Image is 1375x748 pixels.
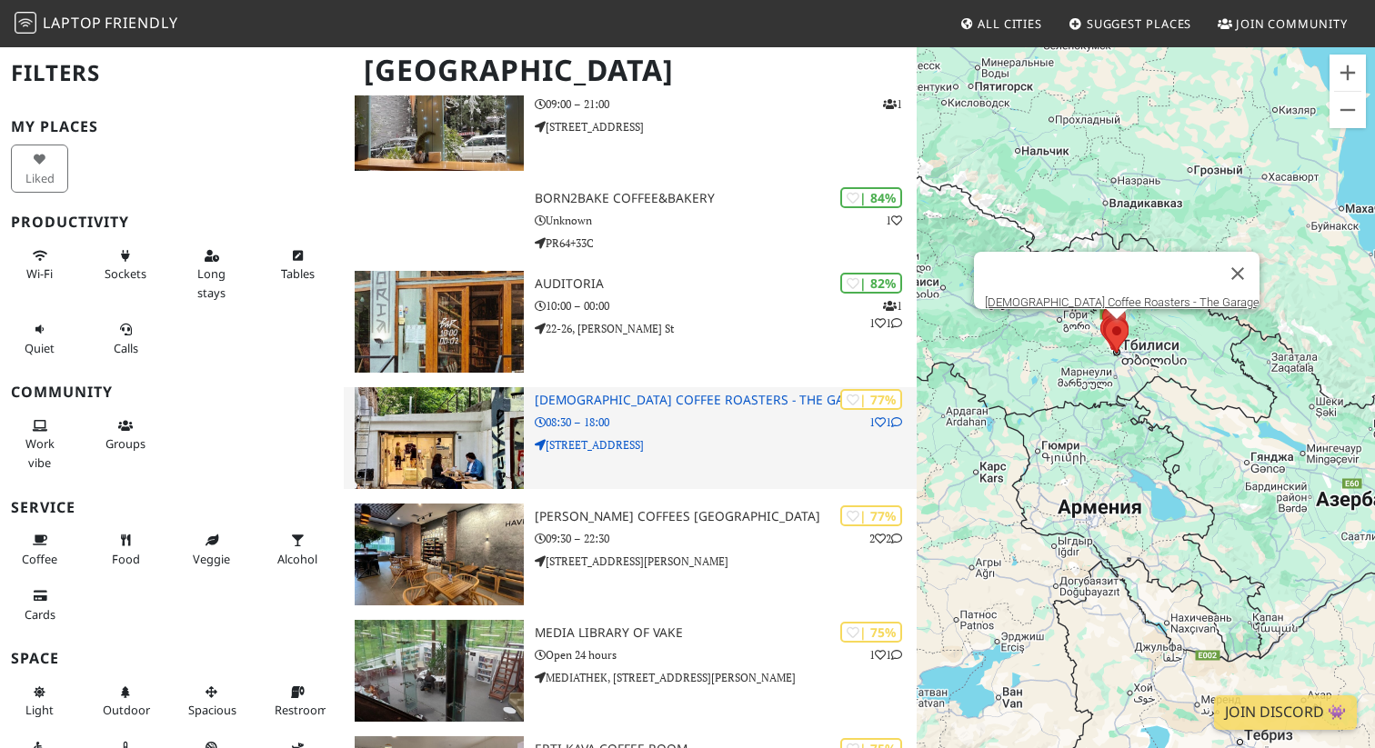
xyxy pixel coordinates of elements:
p: [STREET_ADDRESS] [535,118,917,135]
span: Group tables [105,435,146,452]
button: Coffee [11,525,68,573]
p: 1 1 [869,646,902,663]
h3: Community [11,384,333,401]
button: Light [11,677,68,725]
h3: Space [11,650,333,667]
img: Auditoria [355,271,524,373]
button: Groups [97,411,155,459]
a: Auditoria | 82% 111 Auditoria 10:00 – 00:00 22-26, [PERSON_NAME] St [344,271,917,373]
button: Quiet [11,314,68,363]
span: Join Community [1236,15,1348,32]
img: Shavi Coffee Roasters - The Garage [355,387,524,489]
span: Outdoor area [103,702,150,718]
h3: Productivity [11,214,333,231]
button: Уменьшить [1330,92,1366,128]
a: Media library of Vake | 75% 11 Media library of Vake Open 24 hours MEDIATHEK, [STREET_ADDRESS][PE... [344,620,917,722]
a: All Cities [952,7,1049,40]
span: Natural light [25,702,54,718]
span: Suggest Places [1087,15,1192,32]
span: Food [112,551,140,567]
h1: [GEOGRAPHIC_DATA] [349,45,913,95]
button: Veggie [183,525,240,573]
button: Restroom [269,677,326,725]
span: Quiet [25,340,55,356]
a: Stories Tbilisi Coffee & Tea | 92% 1 Stories Tbilisi Coffee & Tea 09:00 – 21:00 [STREET_ADDRESS] [344,69,917,171]
span: Coffee [22,551,57,567]
span: Stable Wi-Fi [26,265,53,282]
span: Power sockets [105,265,146,282]
a: Join Community [1210,7,1355,40]
h3: Media library of Vake [535,625,917,641]
h3: [PERSON_NAME] Coffees [GEOGRAPHIC_DATA] [535,509,917,524]
a: Gloria Jeans Coffees Liberty Square | 77% 22 [PERSON_NAME] Coffees [GEOGRAPHIC_DATA] 09:30 – 22:3... [344,504,917,605]
button: Wi-Fi [11,241,68,289]
button: Sockets [97,241,155,289]
p: 10:00 – 00:00 [535,297,917,314]
span: All Cities [978,15,1042,32]
p: [STREET_ADDRESS] [535,436,917,454]
div: | 84% [840,187,902,208]
p: 09:30 – 22:30 [535,530,917,547]
button: Alcohol [269,525,326,573]
button: Spacious [183,677,240,725]
button: Cards [11,581,68,629]
h3: My Places [11,118,333,135]
h3: Service [11,499,333,516]
div: | 82% [840,273,902,294]
span: Work-friendly tables [281,265,315,282]
p: 1 1 1 [869,297,902,332]
button: Увеличить [1330,55,1366,91]
span: Spacious [188,702,236,718]
img: LaptopFriendly [15,12,36,34]
p: [STREET_ADDRESS][PERSON_NAME] [535,553,917,570]
button: Закрыть [1216,252,1260,295]
p: 22-26, [PERSON_NAME] St [535,320,917,337]
img: Gloria Jeans Coffees Liberty Square [355,504,524,605]
button: Long stays [183,241,240,307]
button: Calls [97,314,155,363]
div: | 77% [840,389,902,410]
p: Unknown [535,212,917,229]
img: Stories Tbilisi Coffee & Tea [355,69,524,171]
span: Video/audio calls [114,340,138,356]
a: Shavi Coffee Roasters - The Garage | 77% 11 [DEMOGRAPHIC_DATA] Coffee Roasters - The Garage 08:30... [344,387,917,489]
span: Credit cards [25,606,55,623]
button: Food [97,525,155,573]
a: LaptopFriendly LaptopFriendly [15,8,178,40]
div: | 75% [840,622,902,643]
h2: Filters [11,45,333,101]
p: PR64+33C [535,234,917,252]
a: [DEMOGRAPHIC_DATA] Coffee Roasters - The Garage [985,295,1260,309]
button: Tables [269,241,326,289]
h3: Auditoria [535,276,917,292]
span: People working [25,435,55,470]
h3: [DEMOGRAPHIC_DATA] Coffee Roasters - The Garage [535,393,917,408]
a: | 84% 1 Born2Bake Coffee&Bakery Unknown PR64+33C [344,185,917,256]
img: Media library of Vake [355,620,524,722]
p: 2 2 [869,530,902,547]
span: Alcohol [277,551,317,567]
p: MEDIATHEK, [STREET_ADDRESS][PERSON_NAME] [535,669,917,686]
p: 1 [886,212,902,229]
span: Laptop [43,13,102,33]
a: Suggest Places [1061,7,1199,40]
span: Veggie [193,551,230,567]
h3: Born2Bake Coffee&Bakery [535,191,917,206]
span: Long stays [197,265,226,300]
button: Outdoor [97,677,155,725]
span: Friendly [105,13,177,33]
p: Open 24 hours [535,646,917,663]
span: Restroom [275,702,328,718]
a: Join Discord 👾 [1214,695,1357,730]
p: 1 1 [869,414,902,431]
p: 08:30 – 18:00 [535,414,917,431]
button: Work vibe [11,411,68,477]
div: | 77% [840,505,902,526]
